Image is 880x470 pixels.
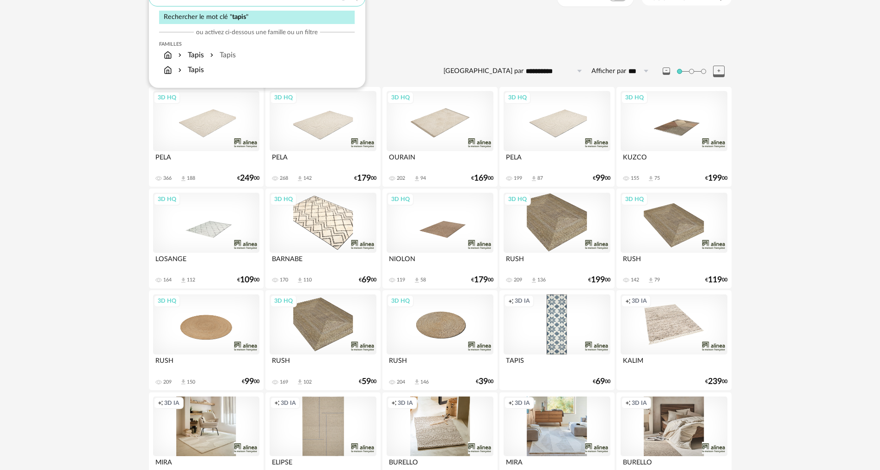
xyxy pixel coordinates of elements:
[153,354,259,373] div: RUSH
[647,175,654,182] span: Download icon
[413,277,420,284] span: Download icon
[420,277,426,283] div: 58
[196,28,318,37] span: ou activez ci-dessous une famille ou un filtre
[596,175,605,182] span: 99
[387,354,493,373] div: RUSH
[537,277,546,283] div: 136
[149,290,264,390] a: 3D HQ RUSH 209 Download icon 150 €9900
[176,50,184,61] img: svg+xml;base64,PHN2ZyB3aWR0aD0iMTYiIGhlaWdodD0iMTYiIHZpZXdCb3g9IjAgMCAxNiAxNiIgZmlsbD0ibm9uZSIgeG...
[237,277,259,283] div: € 00
[631,175,639,182] div: 155
[632,399,647,407] span: 3D IA
[398,399,413,407] span: 3D IA
[474,175,488,182] span: 169
[705,277,727,283] div: € 00
[382,290,497,390] a: 3D HQ RUSH 204 Download icon 146 €3900
[158,399,163,407] span: Creation icon
[616,189,731,288] a: 3D HQ RUSH 142 Download icon 79 €11900
[303,379,312,385] div: 102
[499,87,614,187] a: 3D HQ PELA 199 Download icon 87 €9900
[621,253,727,271] div: RUSH
[240,175,254,182] span: 249
[537,175,543,182] div: 87
[632,297,647,305] span: 3D IA
[504,92,531,104] div: 3D HQ
[397,379,405,385] div: 204
[265,87,380,187] a: 3D HQ PELA 268 Download icon 142 €17900
[163,379,172,385] div: 209
[270,193,297,205] div: 3D HQ
[705,175,727,182] div: € 00
[596,378,605,385] span: 69
[265,189,380,288] a: 3D HQ BARNABE 170 Download icon 110 €6900
[303,277,312,283] div: 110
[508,399,514,407] span: Creation icon
[443,67,523,76] label: [GEOGRAPHIC_DATA] par
[471,175,493,182] div: € 00
[382,87,497,187] a: 3D HQ OURAIN 202 Download icon 94 €16900
[180,277,187,284] span: Download icon
[176,50,204,61] div: Tapis
[471,277,493,283] div: € 00
[515,297,530,305] span: 3D IA
[245,378,254,385] span: 99
[180,175,187,182] span: Download icon
[479,378,488,385] span: 39
[270,253,376,271] div: BARNABE
[504,151,610,170] div: PELA
[708,277,722,283] span: 119
[499,290,614,390] a: Creation icon 3D IA TAPIS €6900
[270,354,376,373] div: RUSH
[180,378,187,385] span: Download icon
[240,277,254,283] span: 109
[187,277,195,283] div: 112
[280,277,288,283] div: 170
[362,378,371,385] span: 59
[705,378,727,385] div: € 00
[163,277,172,283] div: 164
[387,253,493,271] div: NIOLON
[242,378,259,385] div: € 00
[232,13,246,20] span: tapis
[153,151,259,170] div: PELA
[476,378,493,385] div: € 00
[708,175,722,182] span: 199
[164,50,172,61] img: svg+xml;base64,PHN2ZyB3aWR0aD0iMTYiIGhlaWdodD0iMTciIHZpZXdCb3g9IjAgMCAxNiAxNyIgZmlsbD0ibm9uZSIgeG...
[504,354,610,373] div: TAPIS
[593,378,610,385] div: € 00
[270,295,297,307] div: 3D HQ
[296,277,303,284] span: Download icon
[591,277,605,283] span: 199
[270,92,297,104] div: 3D HQ
[362,277,371,283] span: 69
[303,175,312,182] div: 142
[296,175,303,182] span: Download icon
[413,378,420,385] span: Download icon
[588,277,610,283] div: € 00
[149,189,264,288] a: 3D HQ LOSANGE 164 Download icon 112 €10900
[359,378,376,385] div: € 00
[621,92,648,104] div: 3D HQ
[499,189,614,288] a: 3D HQ RUSH 209 Download icon 136 €19900
[187,379,195,385] div: 150
[154,92,180,104] div: 3D HQ
[296,378,303,385] span: Download icon
[387,92,414,104] div: 3D HQ
[187,175,195,182] div: 188
[280,175,288,182] div: 268
[281,399,296,407] span: 3D IA
[382,189,497,288] a: 3D HQ NIOLON 119 Download icon 58 €17900
[280,379,288,385] div: 169
[420,379,429,385] div: 146
[176,65,204,75] div: Tapis
[515,399,530,407] span: 3D IA
[154,193,180,205] div: 3D HQ
[530,277,537,284] span: Download icon
[391,399,397,407] span: Creation icon
[625,399,631,407] span: Creation icon
[474,277,488,283] span: 179
[387,151,493,170] div: OURAIN
[153,253,259,271] div: LOSANGE
[504,253,610,271] div: RUSH
[647,277,654,284] span: Download icon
